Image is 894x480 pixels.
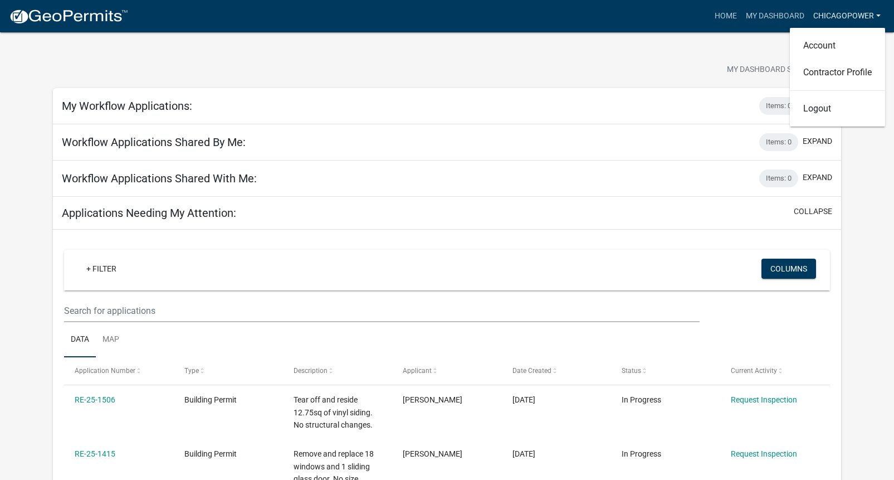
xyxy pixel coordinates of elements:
[62,135,246,149] h5: Workflow Applications Shared By Me:
[809,6,885,27] a: Chicagopower
[294,395,373,430] span: Tear off and reside 12.75sq of vinyl siding. No structural changes.
[96,322,126,358] a: Map
[759,133,798,151] div: Items: 0
[62,172,257,185] h5: Workflow Applications Shared With Me:
[403,449,462,458] span: Jeiby Cuevas
[77,259,125,279] a: + Filter
[718,59,847,81] button: My Dashboard Settingssettings
[283,357,392,384] datatable-header-cell: Description
[720,357,829,384] datatable-header-cell: Current Activity
[512,395,535,404] span: 08/14/2025
[184,395,237,404] span: Building Permit
[803,172,832,183] button: expand
[184,449,237,458] span: Building Permit
[741,6,809,27] a: My Dashboard
[790,28,885,127] div: Chicagopower
[790,59,885,86] a: Contractor Profile
[790,32,885,59] a: Account
[64,299,699,322] input: Search for applications
[64,322,96,358] a: Data
[803,135,832,147] button: expand
[710,6,741,27] a: Home
[62,99,192,113] h5: My Workflow Applications:
[75,449,115,458] a: RE-25-1415
[622,395,661,404] span: In Progress
[62,206,236,220] h5: Applications Needing My Attention:
[761,259,816,279] button: Columns
[731,395,797,404] a: Request Inspection
[727,64,823,77] span: My Dashboard Settings
[174,357,283,384] datatable-header-cell: Type
[501,357,610,384] datatable-header-cell: Date Created
[794,206,832,217] button: collapse
[622,367,641,375] span: Status
[403,395,462,404] span: Jeiby Cuevas
[759,169,798,187] div: Items: 0
[403,367,432,375] span: Applicant
[790,95,885,122] a: Logout
[622,449,661,458] span: In Progress
[64,357,173,384] datatable-header-cell: Application Number
[392,357,501,384] datatable-header-cell: Applicant
[731,449,797,458] a: Request Inspection
[294,367,328,375] span: Description
[731,367,777,375] span: Current Activity
[184,367,199,375] span: Type
[75,395,115,404] a: RE-25-1506
[512,367,551,375] span: Date Created
[611,357,720,384] datatable-header-cell: Status
[75,367,135,375] span: Application Number
[512,449,535,458] span: 08/01/2025
[759,97,798,115] div: Items: 0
